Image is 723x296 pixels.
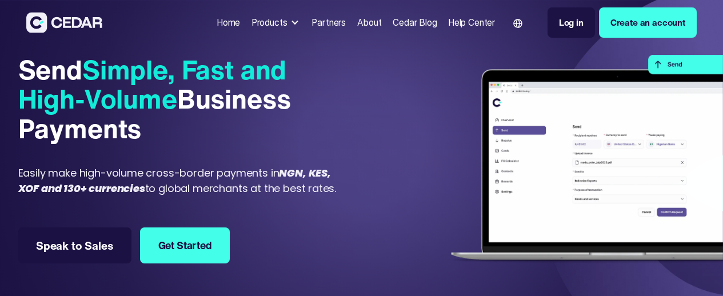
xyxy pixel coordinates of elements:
span: Simple, Fast and High-Volume [18,50,287,119]
div: Easily make high-volume cross-border payments in to global merchants at the best rates. [18,165,340,196]
a: About [353,10,386,35]
div: Products [247,11,305,34]
div: Log in [559,16,584,29]
a: Create an account [599,7,697,38]
div: Send Business Payments [18,55,340,143]
div: Partners [311,16,346,29]
a: Home [212,10,245,35]
a: Get Started [140,227,230,263]
div: Home [217,16,240,29]
a: Speak to Sales [18,227,131,263]
img: world icon [513,19,522,28]
div: Products [251,16,287,29]
a: Cedar Blog [388,10,441,35]
a: Partners [307,10,350,35]
div: Help Center [448,16,495,29]
a: Log in [548,7,595,38]
div: Cedar Blog [393,16,437,29]
a: Help Center [444,10,500,35]
em: NGN, KES, XOF and 130+ currencies [18,166,331,195]
div: About [357,16,382,29]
